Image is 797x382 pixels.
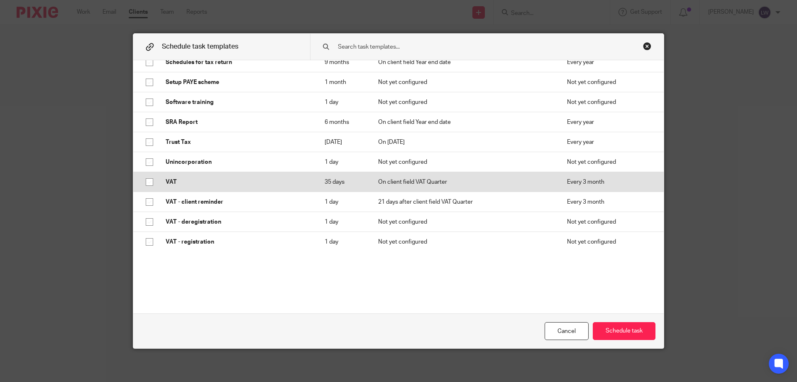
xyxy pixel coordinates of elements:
p: Every year [567,138,651,146]
p: Not yet configured [378,78,550,86]
p: Not yet configured [567,78,651,86]
p: On client field Year end date [378,58,550,67]
span: Schedule task templates [162,43,238,50]
button: Schedule task [593,322,655,340]
p: 21 days after client field VAT Quarter [378,198,550,206]
p: Not yet configured [378,158,550,166]
p: Setup PAYE scheme [166,78,308,86]
p: Not yet configured [567,158,651,166]
p: 1 month [325,78,361,86]
div: Cancel [545,322,589,340]
p: SRA Report [166,118,308,126]
p: Not yet configured [567,238,651,246]
p: Every year [567,58,651,67]
p: Every 3 month [567,198,651,206]
p: VAT - deregistration [166,218,308,226]
p: 9 months [325,58,361,67]
p: 1 day [325,218,361,226]
p: On [DATE] [378,138,550,146]
p: 1 day [325,98,361,106]
p: 1 day [325,238,361,246]
p: Unincorporation [166,158,308,166]
p: 1 day [325,158,361,166]
p: On client field Year end date [378,118,550,126]
p: Every 3 month [567,178,651,186]
p: VAT - client reminder [166,198,308,206]
p: Every year [567,118,651,126]
p: Schedules for tax return [166,58,308,67]
p: Not yet configured [378,218,550,226]
p: VAT - registration [166,238,308,246]
p: 1 day [325,198,361,206]
p: Not yet configured [378,238,550,246]
div: Close this dialog window [643,42,651,50]
p: Not yet configured [567,218,651,226]
p: 6 months [325,118,361,126]
input: Search task templates... [337,42,611,52]
p: [DATE] [325,138,361,146]
p: 35 days [325,178,361,186]
p: VAT [166,178,308,186]
p: Not yet configured [378,98,550,106]
p: Trust Tax [166,138,308,146]
p: Software training [166,98,308,106]
p: On client field VAT Quarter [378,178,550,186]
p: Not yet configured [567,98,651,106]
